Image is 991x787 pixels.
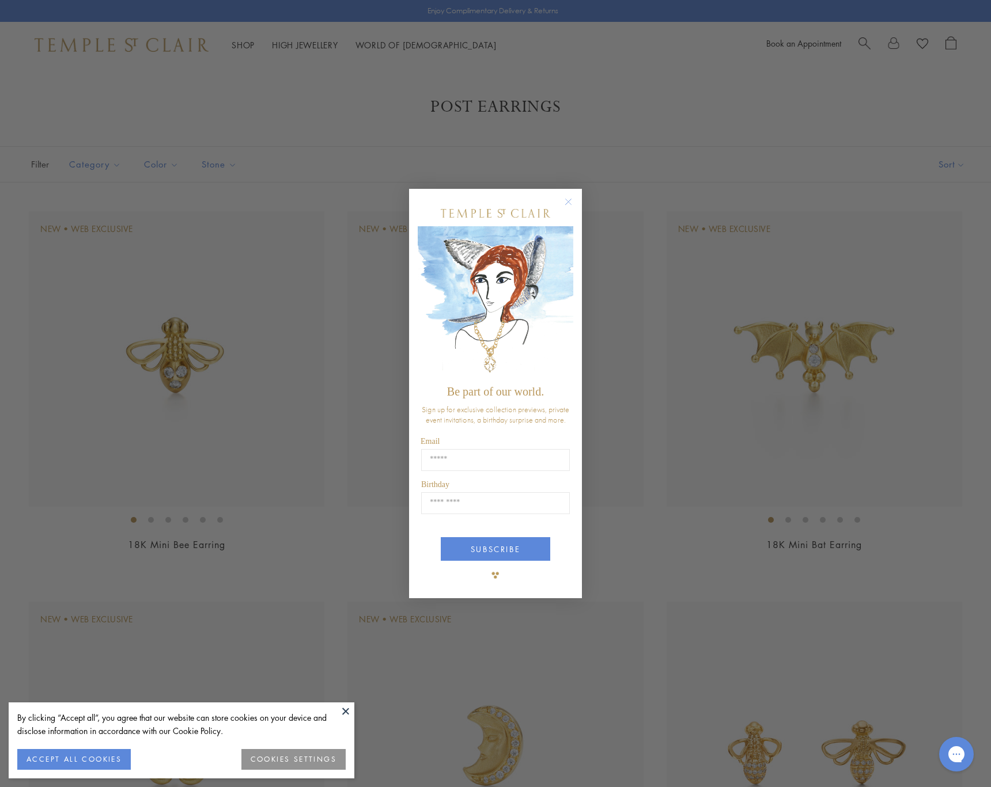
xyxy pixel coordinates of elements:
span: Birthday [421,480,449,489]
span: Email [421,437,440,446]
button: COOKIES SETTINGS [241,749,346,770]
span: Sign up for exclusive collection previews, private event invitations, a birthday surprise and more. [422,404,569,425]
div: By clicking “Accept all”, you agree that our website can store cookies on your device and disclos... [17,711,346,737]
img: Temple St. Clair [441,209,550,218]
img: TSC [484,564,507,587]
input: Email [421,449,570,471]
button: ACCEPT ALL COOKIES [17,749,131,770]
button: SUBSCRIBE [441,537,550,561]
span: Be part of our world. [447,385,544,398]
img: c4a9eb12-d91a-4d4a-8ee0-386386f4f338.jpeg [418,226,573,380]
iframe: Gorgias live chat messenger [933,733,979,775]
button: Close dialog [567,200,581,215]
